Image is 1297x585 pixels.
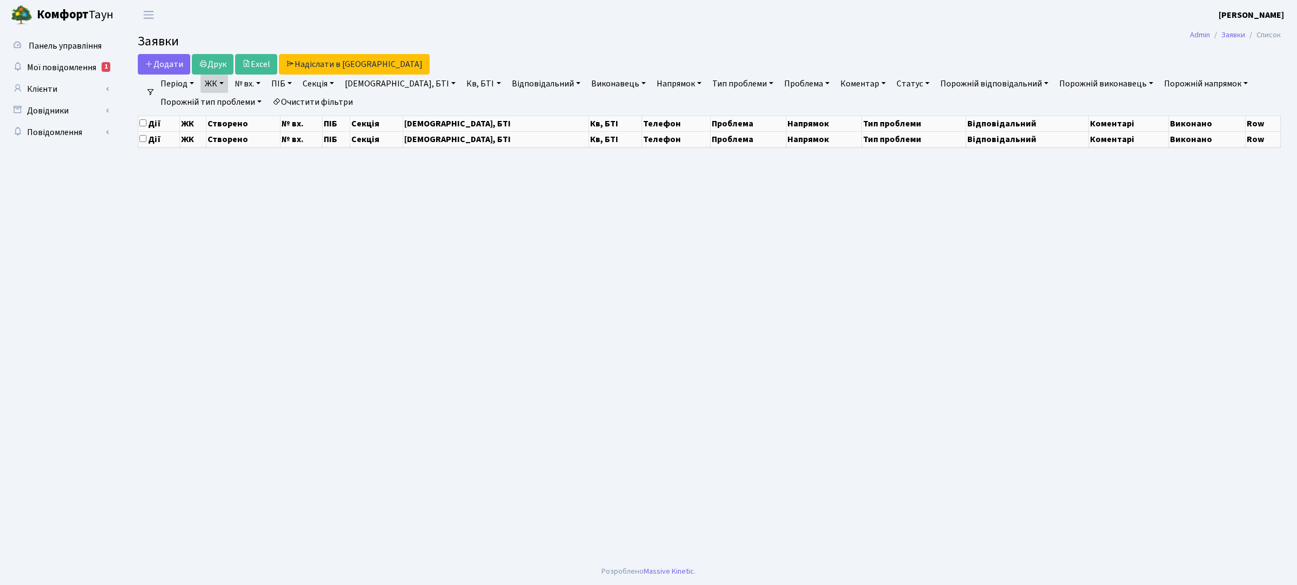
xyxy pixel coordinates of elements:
[230,75,265,93] a: № вх.
[1190,29,1210,41] a: Admin
[641,116,711,131] th: Телефон
[892,75,934,93] a: Статус
[1174,24,1297,46] nav: breadcrumb
[641,131,711,147] th: Телефон
[601,566,696,577] div: Розроблено .
[862,116,966,131] th: Тип проблеми
[462,75,505,93] a: Кв, БТІ
[711,116,786,131] th: Проблема
[1089,131,1169,147] th: Коментарі
[966,116,1089,131] th: Відповідальний
[708,75,778,93] a: Тип проблеми
[5,100,113,122] a: Довідники
[1246,131,1281,147] th: Row
[138,32,179,51] span: Заявки
[280,116,322,131] th: № вх.
[786,116,862,131] th: Напрямок
[200,75,228,93] a: ЖК
[786,131,862,147] th: Напрямок
[1219,9,1284,21] b: [PERSON_NAME]
[138,116,180,131] th: Дії
[403,131,589,147] th: [DEMOGRAPHIC_DATA], БТІ
[644,566,694,577] a: Massive Kinetic
[192,54,233,75] a: Друк
[587,75,650,93] a: Виконавець
[27,62,96,73] span: Мої повідомлення
[5,57,113,78] a: Мої повідомлення1
[966,131,1089,147] th: Відповідальний
[156,75,198,93] a: Період
[836,75,890,93] a: Коментар
[206,131,280,147] th: Створено
[936,75,1053,93] a: Порожній відповідальний
[11,4,32,26] img: logo.png
[652,75,706,93] a: Напрямок
[711,131,786,147] th: Проблема
[340,75,460,93] a: [DEMOGRAPHIC_DATA], БТІ
[1089,116,1169,131] th: Коментарі
[780,75,834,93] a: Проблема
[235,54,277,75] a: Excel
[145,58,183,70] span: Додати
[156,93,266,111] a: Порожній тип проблеми
[507,75,585,93] a: Відповідальний
[1245,29,1281,41] li: Список
[1246,116,1281,131] th: Row
[279,54,430,75] a: Надіслати в [GEOGRAPHIC_DATA]
[138,131,180,147] th: Дії
[1221,29,1245,41] a: Заявки
[323,131,350,147] th: ПІБ
[138,54,190,75] a: Додати
[135,6,162,24] button: Переключити навігацію
[179,131,206,147] th: ЖК
[1169,116,1246,131] th: Виконано
[5,35,113,57] a: Панель управління
[350,131,403,147] th: Секція
[37,6,113,24] span: Таун
[29,40,102,52] span: Панель управління
[589,116,641,131] th: Кв, БТІ
[37,6,89,23] b: Комфорт
[206,116,280,131] th: Створено
[280,131,322,147] th: № вх.
[1055,75,1158,93] a: Порожній виконавець
[1169,131,1246,147] th: Виконано
[5,122,113,143] a: Повідомлення
[403,116,589,131] th: [DEMOGRAPHIC_DATA], БТІ
[350,116,403,131] th: Секція
[862,131,966,147] th: Тип проблеми
[267,75,296,93] a: ПІБ
[268,93,357,111] a: Очистити фільтри
[179,116,206,131] th: ЖК
[5,78,113,100] a: Клієнти
[323,116,350,131] th: ПІБ
[102,62,110,72] div: 1
[1160,75,1252,93] a: Порожній напрямок
[589,131,641,147] th: Кв, БТІ
[1219,9,1284,22] a: [PERSON_NAME]
[298,75,338,93] a: Секція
